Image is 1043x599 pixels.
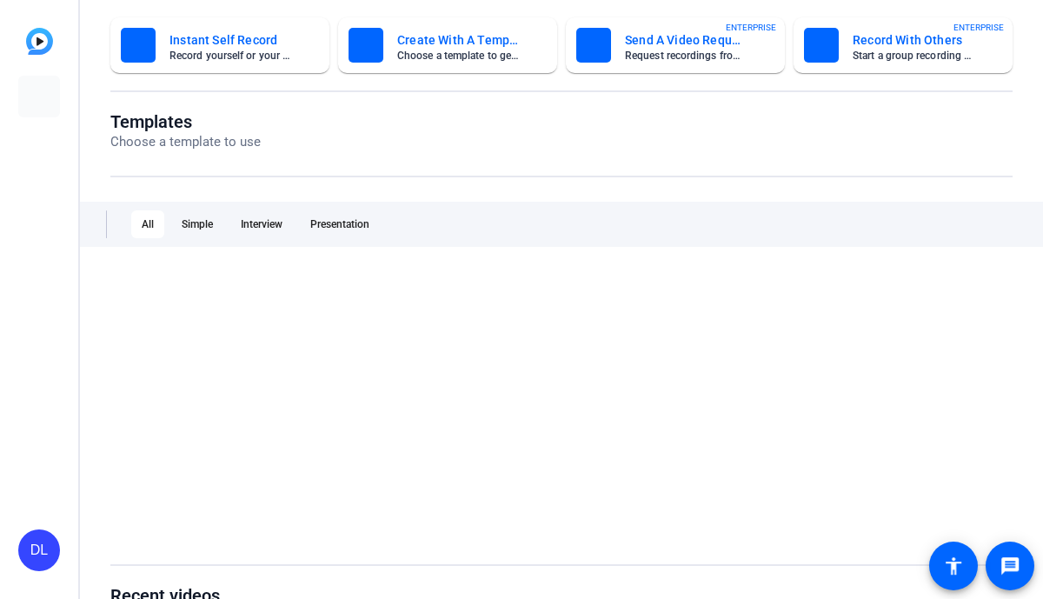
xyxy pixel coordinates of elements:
mat-card-subtitle: Record yourself or your screen [169,50,291,61]
mat-card-subtitle: Request recordings from anyone, anywhere [625,50,747,61]
div: Interview [230,210,293,238]
mat-card-subtitle: Choose a template to get started [397,50,519,61]
span: ENTERPRISE [953,21,1004,34]
button: Send A Video RequestRequest recordings from anyone, anywhereENTERPRISE [566,17,785,73]
mat-card-title: Create With A Template [397,30,519,50]
mat-icon: message [1000,556,1020,576]
button: Record With OthersStart a group recording sessionENTERPRISE [794,17,1013,73]
span: ENTERPRISE [726,21,776,34]
div: Simple [171,210,223,238]
h1: Templates [110,111,261,132]
mat-card-title: Record With Others [853,30,974,50]
button: Instant Self RecordRecord yourself or your screen [110,17,329,73]
mat-card-title: Send A Video Request [625,30,747,50]
p: Choose a template to use [110,132,261,152]
mat-card-title: Instant Self Record [169,30,291,50]
div: All [131,210,164,238]
mat-icon: accessibility [943,556,964,576]
div: Presentation [300,210,380,238]
img: blue-gradient.svg [26,28,53,55]
mat-card-subtitle: Start a group recording session [853,50,974,61]
button: Create With A TemplateChoose a template to get started [338,17,557,73]
div: DL [18,529,60,571]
